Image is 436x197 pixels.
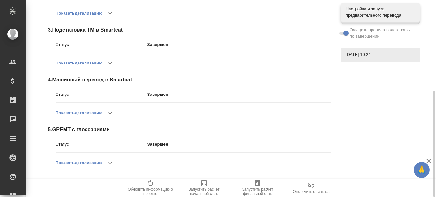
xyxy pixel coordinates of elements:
[231,179,284,197] button: Запустить расчет финальной стат.
[56,42,147,48] p: Статус
[147,42,331,48] p: Завершен
[56,6,102,21] button: Показатьдетализацию
[56,105,102,121] button: Показатьдетализацию
[56,91,147,98] p: Статус
[124,179,177,197] button: Обновить информацию о проекте
[341,3,420,22] div: Настройка и запуск предварительного перевода
[346,6,415,19] span: Настройка и запуск предварительного перевода
[181,187,227,196] span: Запустить расчет начальной стат.
[416,163,427,177] span: 🙏
[177,179,231,197] button: Запустить расчет начальной стат.
[235,187,281,196] span: Запустить расчет финальной стат.
[346,51,415,58] span: [DATE] 10:24
[293,189,330,194] span: Отключить от заказа
[56,155,102,170] button: Показатьдетализацию
[48,26,331,34] span: 3 . Подстановка ТМ в Smartcat
[350,27,415,40] span: Очищать правила подстановки по завершении
[48,76,331,84] span: 4 . Машинный перевод в Smartcat
[127,187,173,196] span: Обновить информацию о проекте
[147,91,331,98] p: Завершен
[414,162,430,178] button: 🙏
[56,141,147,148] p: Статус
[284,179,338,197] button: Отключить от заказа
[48,126,331,133] span: 5 . GPEMT с глоссариями
[147,141,331,148] p: Завершен
[341,48,420,62] div: [DATE] 10:24
[56,56,102,71] button: Показатьдетализацию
